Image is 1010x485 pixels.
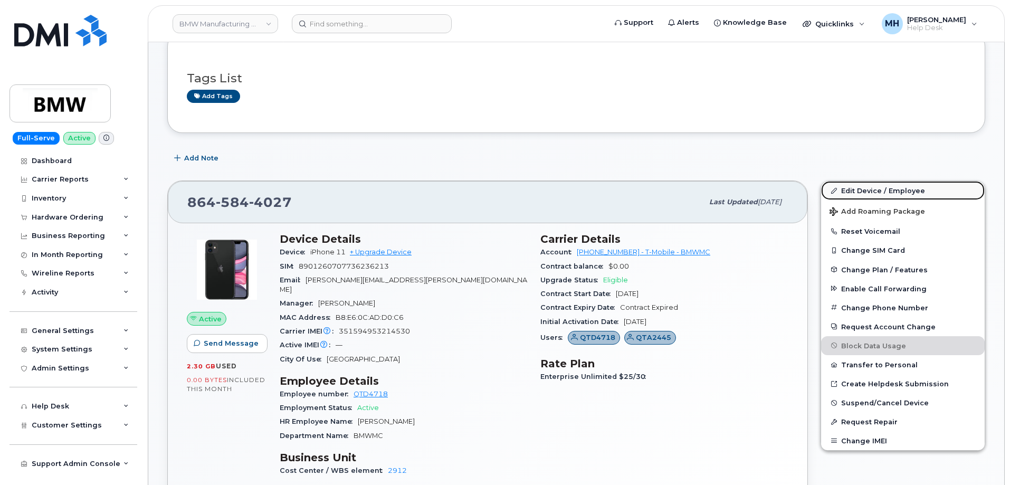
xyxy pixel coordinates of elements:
button: Change Plan / Features [821,260,985,279]
span: B8:E6:0C:AD:D0:C6 [336,313,404,321]
span: Active [357,404,379,412]
span: 0.00 Bytes [187,376,227,384]
span: Contract Expired [620,303,678,311]
span: Add Note [184,153,218,163]
span: Send Message [204,338,259,348]
span: Help Desk [907,24,966,32]
button: Reset Voicemail [821,222,985,241]
div: Quicklinks [795,13,872,34]
span: Enable Call Forwarding [841,284,927,292]
span: Suspend/Cancel Device [841,399,929,407]
span: 2.30 GB [187,363,216,370]
button: Transfer to Personal [821,355,985,374]
span: Contract balance [540,262,608,270]
a: Add tags [187,90,240,103]
span: iPhone 11 [310,248,346,256]
span: Carrier IMEI [280,327,339,335]
span: 8901260707736236213 [299,262,389,270]
span: 584 [216,194,249,210]
span: — [336,341,342,349]
span: Users [540,334,568,341]
button: Suspend/Cancel Device [821,393,985,412]
span: Last updated [709,198,758,206]
span: [PERSON_NAME][EMAIL_ADDRESS][PERSON_NAME][DOMAIN_NAME] [280,276,527,293]
button: Add Roaming Package [821,200,985,222]
button: Add Note [167,149,227,168]
span: Email [280,276,306,284]
span: Manager [280,299,318,307]
span: 864 [187,194,292,210]
img: iPhone_11.jpg [195,238,259,301]
span: BMWMC [354,432,383,440]
span: Contract Expiry Date [540,303,620,311]
span: Device [280,248,310,256]
span: [GEOGRAPHIC_DATA] [327,355,400,363]
a: Support [607,12,661,33]
h3: Business Unit [280,451,528,464]
span: Initial Activation Date [540,318,624,326]
span: Quicklinks [815,20,854,28]
span: [DATE] [758,198,782,206]
a: QTD4718 [568,334,620,341]
span: [PERSON_NAME] [907,15,966,24]
span: Account [540,248,577,256]
span: used [216,362,237,370]
span: [DATE] [616,290,639,298]
span: MH [885,17,899,30]
span: Change Plan / Features [841,265,928,273]
span: [PERSON_NAME] [358,417,415,425]
button: Send Message [187,334,268,353]
a: Edit Device / Employee [821,181,985,200]
button: Change Phone Number [821,298,985,317]
a: 2912 [388,467,407,474]
span: [DATE] [624,318,646,326]
iframe: Messenger Launcher [964,439,1002,477]
span: $0.00 [608,262,629,270]
span: Employee number [280,390,354,398]
span: Alerts [677,17,699,28]
span: Active IMEI [280,341,336,349]
h3: Employee Details [280,375,528,387]
span: Employment Status [280,404,357,412]
a: Create Helpdesk Submission [821,374,985,393]
span: MAC Address [280,313,336,321]
span: Eligible [603,276,628,284]
span: Add Roaming Package [830,207,925,217]
button: Block Data Usage [821,336,985,355]
span: Knowledge Base [723,17,787,28]
button: Change IMEI [821,431,985,450]
h3: Rate Plan [540,357,788,370]
h3: Device Details [280,233,528,245]
span: QTD4718 [580,332,615,343]
span: SIM [280,262,299,270]
h3: Carrier Details [540,233,788,245]
a: [PHONE_NUMBER] - T-Mobile - BMWMC [577,248,710,256]
button: Request Account Change [821,317,985,336]
span: Department Name [280,432,354,440]
span: Upgrade Status [540,276,603,284]
span: Cost Center / WBS element [280,467,388,474]
a: Knowledge Base [707,12,794,33]
span: 351594953214530 [339,327,410,335]
span: QTA2445 [636,332,671,343]
span: City Of Use [280,355,327,363]
a: BMW Manufacturing Co LLC [173,14,278,33]
a: QTD4718 [354,390,388,398]
button: Enable Call Forwarding [821,279,985,298]
input: Find something... [292,14,452,33]
span: Active [199,314,222,324]
span: Contract Start Date [540,290,616,298]
a: QTA2445 [624,334,676,341]
span: Enterprise Unlimited $25/30 [540,373,651,381]
button: Request Repair [821,412,985,431]
span: 4027 [249,194,292,210]
span: HR Employee Name [280,417,358,425]
span: [PERSON_NAME] [318,299,375,307]
h3: Tags List [187,72,966,85]
button: Change SIM Card [821,241,985,260]
span: Support [624,17,653,28]
a: Alerts [661,12,707,33]
a: + Upgrade Device [350,248,412,256]
div: Melissa Hoye [874,13,985,34]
